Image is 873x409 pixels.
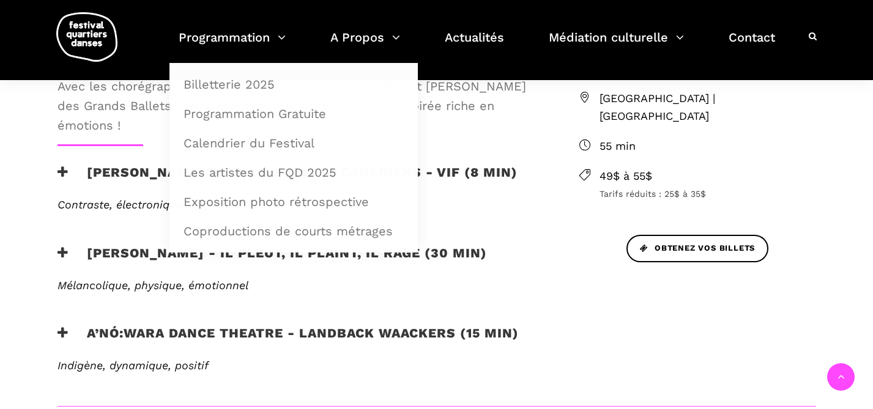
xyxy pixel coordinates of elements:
[58,359,209,372] span: Indigène, dynamique, positif
[176,188,411,216] a: Exposition photo rétrospective
[330,27,400,63] a: A Propos
[176,158,411,186] a: Les artistes du FQD 2025
[600,168,816,185] span: 49$ à 55$
[179,27,286,63] a: Programmation
[549,27,684,63] a: Médiation culturelle
[58,198,248,211] span: Contraste, électronique, dynamique
[176,217,411,245] a: Coproductions de courts métrages
[58,325,519,356] h3: A’nó:wara Dance Theatre - Landback Waackers (15 min)
[600,187,816,201] span: Tarifs réduits : 25$ à 35$
[58,245,487,276] h3: [PERSON_NAME] - Il pleut, il plaint, il rage (30 min)
[640,242,755,255] span: Obtenez vos billets
[445,27,504,63] a: Actualités
[56,12,117,62] img: logo-fqd-med
[600,138,816,155] span: 55 min
[626,235,768,262] a: Obtenez vos billets
[176,70,411,98] a: Billetterie 2025
[729,27,775,63] a: Contact
[58,279,248,292] span: Mélancolique, physique, émotionnel
[58,164,518,195] h3: [PERSON_NAME]/Grands Ballets Canadiens - Vif (8 min)
[176,129,411,157] a: Calendrier du Festival
[600,90,816,125] span: [GEOGRAPHIC_DATA] | [GEOGRAPHIC_DATA]
[176,100,411,128] a: Programmation Gratuite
